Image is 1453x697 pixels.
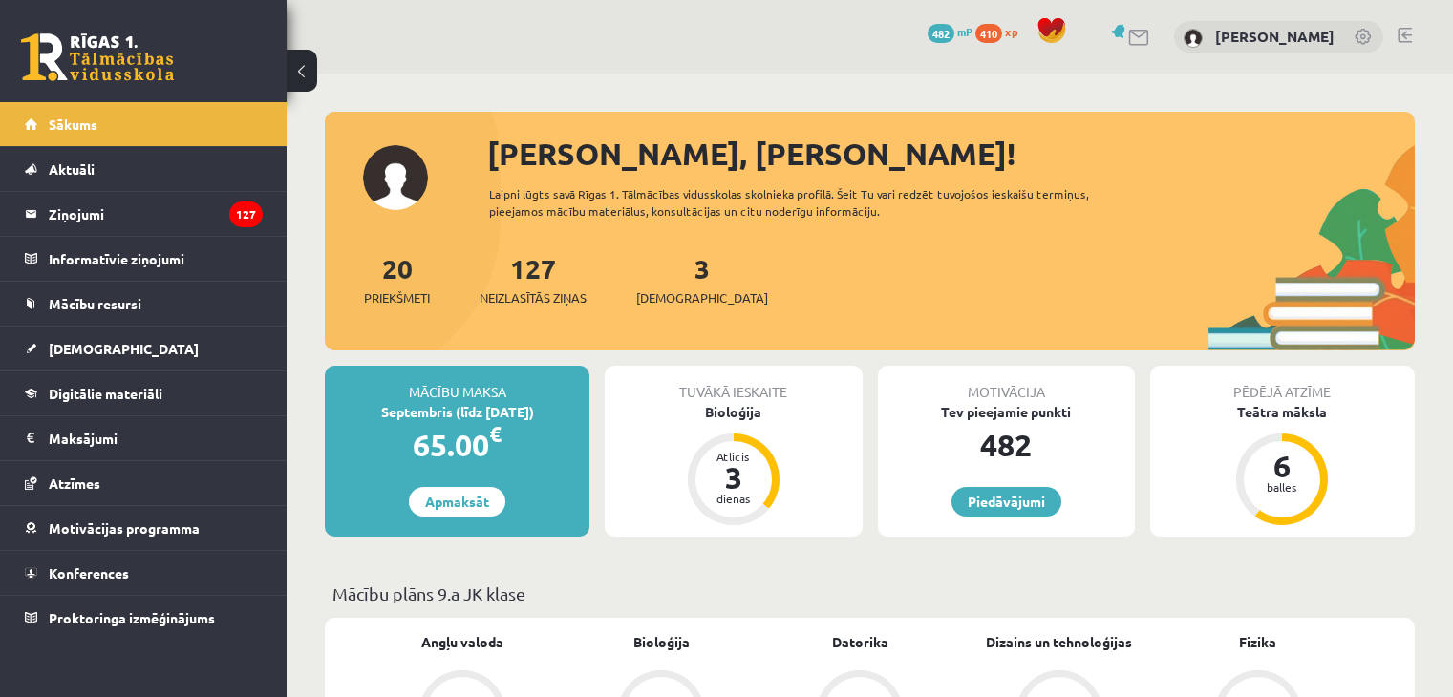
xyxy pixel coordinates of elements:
[21,33,174,81] a: Rīgas 1. Tālmācības vidusskola
[25,102,263,146] a: Sākums
[928,24,954,43] span: 482
[49,564,129,581] span: Konferences
[325,366,589,402] div: Mācību maksa
[49,340,199,357] span: [DEMOGRAPHIC_DATA]
[364,288,430,307] span: Priekšmeti
[705,451,762,462] div: Atlicis
[975,24,1027,39] a: 410 xp
[25,282,263,326] a: Mācību resursi
[605,402,862,528] a: Bioloģija Atlicis 3 dienas
[25,416,263,460] a: Maksājumi
[986,632,1132,652] a: Dizains un tehnoloģijas
[1150,402,1415,422] div: Teātra māksla
[957,24,972,39] span: mP
[332,581,1407,606] p: Mācību plāns 9.a JK klase
[325,422,589,468] div: 65.00
[975,24,1002,43] span: 410
[633,632,690,652] a: Bioloģija
[325,402,589,422] div: Septembris (līdz [DATE])
[1184,29,1203,48] img: Jana Anna Kārkliņa
[421,632,503,652] a: Angļu valoda
[49,116,97,133] span: Sākums
[636,288,768,307] span: [DEMOGRAPHIC_DATA]
[25,506,263,550] a: Motivācijas programma
[878,366,1135,402] div: Motivācija
[705,462,762,493] div: 3
[49,519,200,537] span: Motivācijas programma
[1239,632,1276,652] a: Fizika
[49,237,263,281] legend: Informatīvie ziņojumi
[49,475,100,492] span: Atzīmes
[878,422,1135,468] div: 482
[25,192,263,236] a: Ziņojumi127
[25,147,263,191] a: Aktuāli
[480,251,587,307] a: 127Neizlasītās ziņas
[49,385,162,402] span: Digitālie materiāli
[489,420,502,448] span: €
[25,327,263,370] a: [DEMOGRAPHIC_DATA]
[25,551,263,595] a: Konferences
[49,192,263,236] legend: Ziņojumi
[25,371,263,415] a: Digitālie materiāli
[229,201,263,227] i: 127
[878,402,1135,422] div: Tev pieejamie punkti
[1150,402,1415,528] a: Teātra māksla 6 balles
[1215,27,1335,46] a: [PERSON_NAME]
[25,596,263,640] a: Proktoringa izmēģinājums
[605,402,862,422] div: Bioloģija
[705,493,762,504] div: dienas
[49,416,263,460] legend: Maksājumi
[364,251,430,307] a: 20Priekšmeti
[49,160,95,178] span: Aktuāli
[487,131,1415,177] div: [PERSON_NAME], [PERSON_NAME]!
[1253,481,1311,493] div: balles
[25,237,263,281] a: Informatīvie ziņojumi
[1150,366,1415,402] div: Pēdējā atzīme
[928,24,972,39] a: 482 mP
[1253,451,1311,481] div: 6
[1005,24,1017,39] span: xp
[480,288,587,307] span: Neizlasītās ziņas
[409,487,505,517] a: Apmaksāt
[636,251,768,307] a: 3[DEMOGRAPHIC_DATA]
[605,366,862,402] div: Tuvākā ieskaite
[489,185,1143,220] div: Laipni lūgts savā Rīgas 1. Tālmācības vidusskolas skolnieka profilā. Šeit Tu vari redzēt tuvojošo...
[832,632,888,652] a: Datorika
[49,609,215,626] span: Proktoringa izmēģinājums
[25,461,263,505] a: Atzīmes
[49,295,141,312] span: Mācību resursi
[951,487,1061,517] a: Piedāvājumi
